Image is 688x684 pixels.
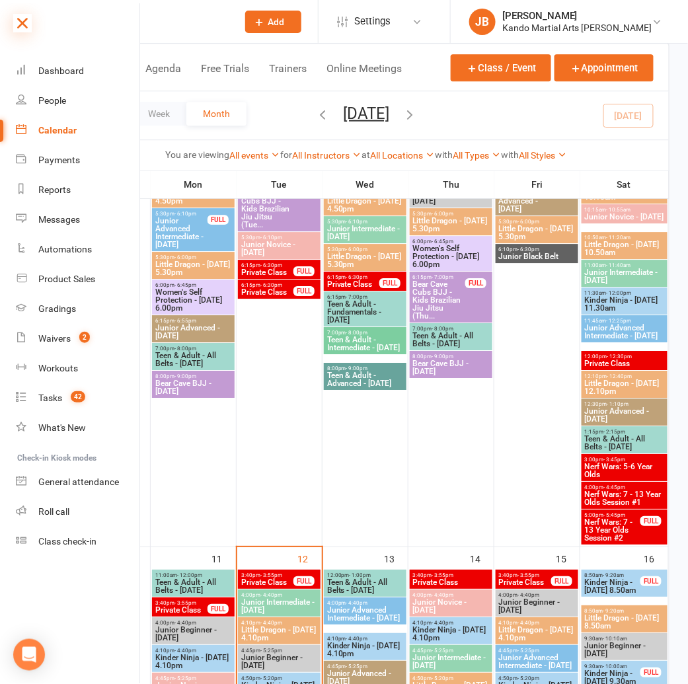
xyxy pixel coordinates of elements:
span: Teen & Adult - All Belts - [DATE] [155,578,232,594]
span: 6:15pm [155,318,232,324]
span: Private Class [326,280,380,288]
button: Month [186,102,247,126]
span: - 12:00pm [607,290,632,296]
span: 4:45pm [498,648,576,654]
span: Junior Novice - [DATE] [412,598,490,614]
span: 6:10pm [498,247,576,252]
span: - 8:00pm [346,330,368,336]
span: - 3:55pm [432,572,454,578]
button: Online Meetings [326,62,402,91]
strong: for [281,149,293,160]
span: 5:30pm [498,219,576,225]
input: Search... [78,13,228,31]
span: Junior Advanced Intermediate - [DATE] [584,324,665,340]
span: - 4:40pm [260,592,282,598]
div: 16 [644,547,668,569]
span: Little Dragon - [DATE] 8.50am [584,614,665,630]
span: - 1:00pm [350,572,371,578]
span: Junior Advanced Intermediate - [DATE] [155,217,208,248]
strong: with [502,149,519,160]
span: 4:00pm [241,592,318,598]
div: Dashboard [38,65,84,76]
span: - 6:30pm [260,262,282,268]
span: Nerf Wars: 7 - 13 Year Olds Session #2 [584,518,641,542]
span: - 6:00pm [432,211,454,217]
th: Sat [580,171,669,198]
span: 6:00pm [412,239,490,245]
span: - 5:25pm [260,648,282,654]
span: 12:30pm [584,401,665,407]
span: - 4:40pm [518,592,540,598]
span: - 5:20pm [260,675,282,681]
div: FULL [208,215,229,225]
a: Automations [16,235,141,264]
span: Nerf Wars: 5-6 Year Olds [584,463,665,478]
span: 9:30am [584,636,665,642]
span: - 6:10pm [174,211,196,217]
span: Junior Intermediate - [DATE] [584,268,665,284]
span: Little Dragon - [DATE] 5.30pm [412,217,490,233]
span: - 5:25pm [346,664,368,669]
div: 15 [556,547,580,569]
span: - 9:00pm [346,365,368,371]
span: Private Class [498,578,552,586]
span: 11:00am [584,262,665,268]
span: 6:15pm [241,262,294,268]
span: Little Dragon - [DATE] 5.30pm [498,225,576,241]
span: Add [268,17,285,27]
span: 12:10pm [584,373,665,379]
span: Little Dragon - [DATE] 10.50am [584,241,665,256]
button: Week [132,102,186,126]
span: Bear Cave Cubs BJJ - Kids Brazilian Jiu Jitsu (Thu... [412,280,466,320]
span: Women's Self Protection - [DATE] 6.00pm [412,245,490,268]
span: Private Class [241,288,294,296]
span: - 5:20pm [518,675,540,681]
span: Junior Intermediate - [DATE] [412,654,490,669]
span: Junior Novice - [DATE] [584,213,665,221]
div: Tasks [38,393,62,403]
span: 12:00pm [584,354,665,360]
a: What's New [16,413,141,443]
div: FULL [640,516,662,526]
span: - 10:55am [607,207,631,213]
a: All Instructors [293,150,362,161]
span: - 9:00pm [174,373,196,379]
span: - 6:45pm [174,282,196,288]
span: 4:00pm [584,484,665,490]
button: Class / Event [451,54,551,81]
span: - 12:30pm [607,354,632,360]
a: Roll call [16,497,141,527]
span: - 6:10pm [346,219,368,225]
div: FULL [640,667,662,677]
div: Calendar [38,125,77,135]
span: 6:15pm [241,282,294,288]
span: 3:40pm [241,572,294,578]
span: Private Class [155,606,208,614]
span: 6:15pm [326,294,404,300]
span: - 5:45pm [604,512,626,518]
span: - 5:25pm [518,648,540,654]
span: - 8:00pm [174,346,196,352]
span: Teen & Adult - All Belts - [DATE] [326,578,404,594]
span: Settings [354,7,391,36]
span: 11:00am [155,572,232,578]
span: Private Class [412,578,490,586]
span: - 4:40pm [346,636,368,642]
span: - 3:55pm [260,572,282,578]
span: - 6:30pm [260,282,282,288]
span: Junior Novice - [DATE] [241,241,318,256]
span: Junior Intermediate - [DATE] [326,225,404,241]
span: Little Dragon - [DATE] 4.50pm [326,197,404,213]
span: 3:40pm [412,572,490,578]
div: 11 [212,547,236,569]
span: Private Class [241,578,294,586]
span: - 9:20am [603,608,625,614]
a: Workouts [16,354,141,383]
span: Nerf Wars: 7 - 13 Year Olds Session #1 [584,490,665,506]
span: - 3:55pm [174,600,196,606]
span: Teen & Adult - All Belts - [DATE] [155,352,232,367]
div: Reports [38,184,71,195]
div: Automations [38,244,92,254]
a: All Types [453,150,502,161]
div: Payments [38,155,80,165]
